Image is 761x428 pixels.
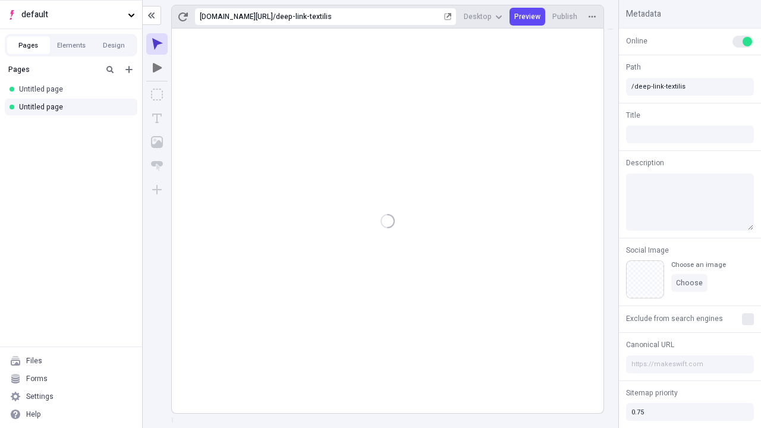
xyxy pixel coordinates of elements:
div: Files [26,356,42,366]
div: / [273,12,276,21]
button: Choose [671,274,707,292]
button: Text [146,108,168,129]
button: Elements [50,36,93,54]
div: Forms [26,374,48,383]
span: Publish [552,12,577,21]
div: Untitled page [19,84,128,94]
div: Help [26,410,41,419]
span: Exclude from search engines [626,313,723,324]
button: Desktop [459,8,507,26]
button: Publish [548,8,582,26]
button: Image [146,131,168,153]
span: Desktop [464,12,492,21]
button: Button [146,155,168,177]
div: [URL][DOMAIN_NAME] [200,12,273,21]
input: https://makeswift.com [626,355,754,373]
div: Pages [8,65,98,74]
span: Description [626,158,664,168]
button: Add new [122,62,136,77]
span: Preview [514,12,540,21]
div: Settings [26,392,54,401]
div: Untitled page [19,102,128,112]
span: Sitemap priority [626,388,678,398]
button: Box [146,84,168,105]
span: Choose [676,278,703,288]
span: default [21,8,123,21]
span: Social Image [626,245,669,256]
span: Online [626,36,647,46]
div: deep-link-textilis [276,12,442,21]
span: Title [626,110,640,121]
span: Canonical URL [626,339,674,350]
button: Pages [7,36,50,54]
div: Choose an image [671,260,726,269]
span: Path [626,62,641,73]
button: Preview [510,8,545,26]
button: Design [93,36,136,54]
